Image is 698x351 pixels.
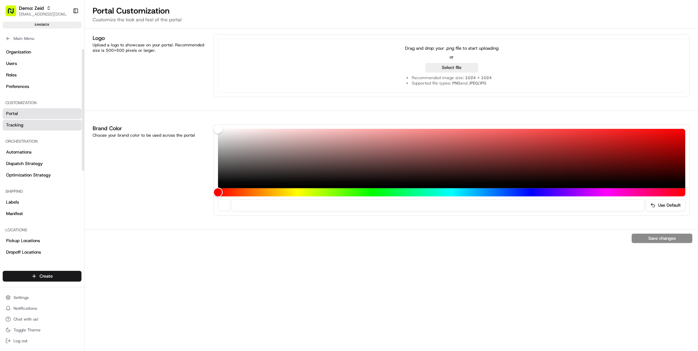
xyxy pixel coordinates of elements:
a: Preferences [3,81,81,92]
span: Tracking [6,122,23,128]
div: 📗 [7,98,12,104]
span: PNG [452,80,460,86]
div: Start new chat [23,64,111,71]
a: Dropoff Locations [3,247,81,258]
button: Notifications [3,304,81,313]
h1: Brand Color [93,124,206,133]
h1: Logo [93,34,206,42]
a: Labels [3,197,81,208]
div: Choose your brand color to be used across the portal [93,133,206,138]
button: Log out [3,336,81,346]
div: Locations [3,225,81,235]
span: JPEG/JPG [469,80,486,86]
span: Manifest [6,211,23,217]
li: Recommended image size: [412,75,492,80]
span: Organization [6,49,31,55]
a: Automations [3,147,81,158]
span: Users [6,61,17,67]
button: Select file [426,63,478,72]
button: Use Default [646,199,685,211]
div: Shipping [3,186,81,197]
div: sandbox [3,22,81,28]
a: Pickup Locations [3,235,81,246]
a: Organization [3,47,81,57]
a: Portal [3,108,81,119]
div: Upload a logo to showcase on your portal. Recommended size is 500x500 pixels or larger. [93,42,206,53]
div: Customization [3,97,81,108]
span: Toggle Theme [14,327,41,333]
span: Create [40,273,53,279]
span: Notifications [14,306,37,311]
button: Demo: Zeid [19,5,44,11]
span: API Documentation [64,98,109,104]
span: Chat with us! [14,317,38,322]
span: Roles [6,72,17,78]
span: Knowledge Base [14,98,52,104]
span: Labels [6,199,19,205]
button: Toggle Theme [3,325,81,335]
input: Clear [18,43,112,50]
button: Create [3,271,81,282]
div: 💻 [57,98,63,104]
button: [EMAIL_ADDRESS][DOMAIN_NAME] [19,11,67,17]
img: 1736555255976-a54dd68f-1ca7-489b-9aae-adbdc363a1c4 [7,64,19,76]
a: Tracking [3,120,81,131]
a: Powered byPylon [48,114,82,119]
span: Dropoff Locations [6,249,41,255]
a: Dispatch Strategy [3,158,81,169]
div: Orchestration [3,136,81,147]
button: Chat with us! [3,314,81,324]
img: Nash [7,6,20,20]
div: Hue [218,188,685,196]
span: Dispatch Strategy [6,161,43,167]
li: Supported file types: and [412,80,492,86]
button: Demo: Zeid[EMAIL_ADDRESS][DOMAIN_NAME] [3,3,70,19]
a: Roles [3,70,81,80]
button: Settings [3,293,81,302]
button: Start new chat [115,66,123,74]
span: Log out [14,338,27,344]
a: 📗Knowledge Base [4,95,54,107]
h2: Portal Customization [93,5,690,16]
p: or [450,54,454,60]
div: Color [218,129,685,184]
span: Main Menu [14,36,34,41]
span: Portal [6,111,18,117]
span: Pylon [67,114,82,119]
span: Pickup Locations [6,238,40,244]
a: Manifest [3,208,81,219]
p: Customize the look and feel of the portal [93,16,690,23]
p: Welcome 👋 [7,27,123,38]
span: Automations [6,149,31,155]
div: We're available if you need us! [23,71,86,76]
a: Users [3,58,81,69]
span: Optimization Strategy [6,172,51,178]
button: Main Menu [3,34,81,43]
a: 💻API Documentation [54,95,111,107]
p: Drag and drop your .png file to start uploading [405,45,499,51]
span: Settings [14,295,29,300]
span: Preferences [6,84,29,90]
a: Optimization Strategy [3,170,81,181]
span: 1024 x 1024 [465,75,492,80]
